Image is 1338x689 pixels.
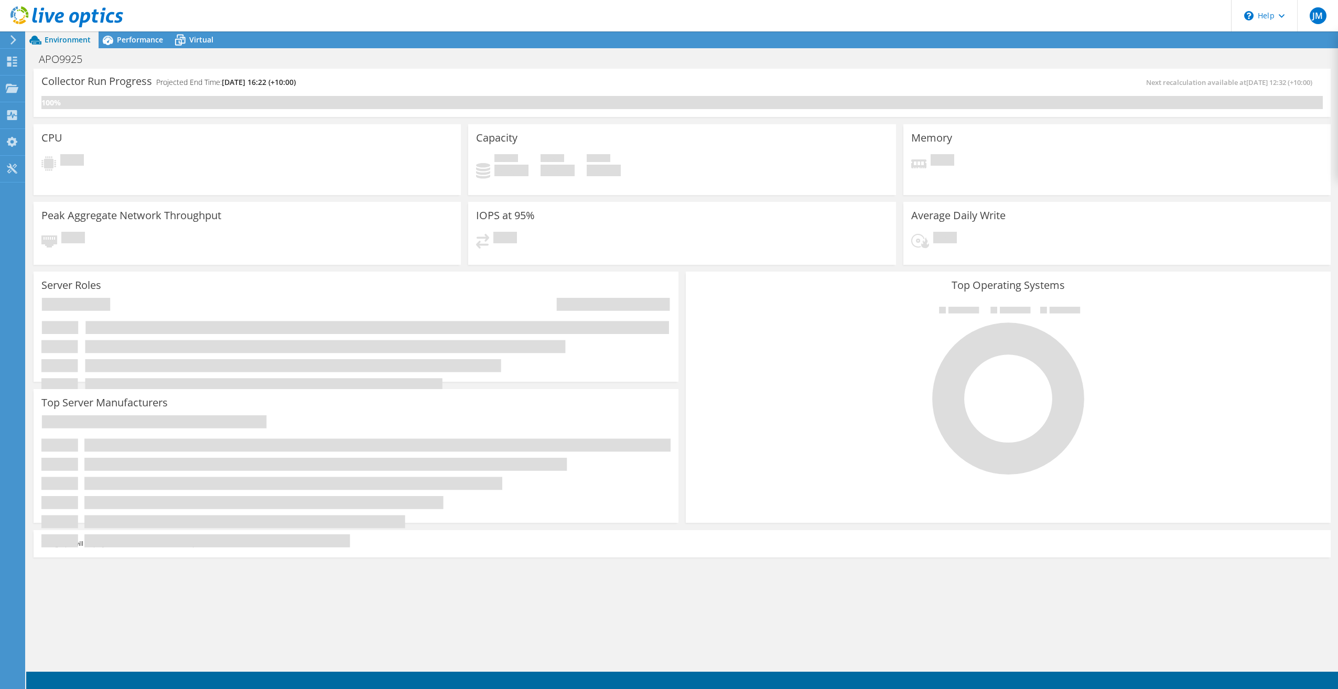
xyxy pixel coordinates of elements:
h4: 0 GiB [541,165,575,176]
span: Pending [60,154,84,168]
span: Total [587,154,610,165]
span: Pending [931,154,954,168]
h3: Top Server Manufacturers [41,397,168,408]
span: Performance [117,35,163,45]
span: Pending [933,232,957,246]
span: Next recalculation available at [1146,78,1318,87]
h3: Average Daily Write [911,210,1006,221]
span: [DATE] 12:32 (+10:00) [1246,78,1312,87]
span: Used [494,154,518,165]
h3: Top Operating Systems [694,279,1323,291]
h3: Memory [911,132,952,144]
svg: \n [1244,11,1254,20]
span: [DATE] 16:22 (+10:00) [222,77,296,87]
h3: IOPS at 95% [476,210,535,221]
h4: 0 GiB [494,165,528,176]
span: Pending [61,232,85,246]
span: Environment [45,35,91,45]
h3: CPU [41,132,62,144]
h4: 0 GiB [587,165,621,176]
h3: Peak Aggregate Network Throughput [41,210,221,221]
h1: APO9925 [34,53,99,65]
div: This graph will display once collector runs have completed [34,530,1331,557]
h3: Server Roles [41,279,101,291]
span: Virtual [189,35,213,45]
span: Pending [493,232,517,246]
h4: Projected End Time: [156,77,296,88]
span: JM [1310,7,1326,24]
span: Free [541,154,564,165]
h3: Capacity [476,132,517,144]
